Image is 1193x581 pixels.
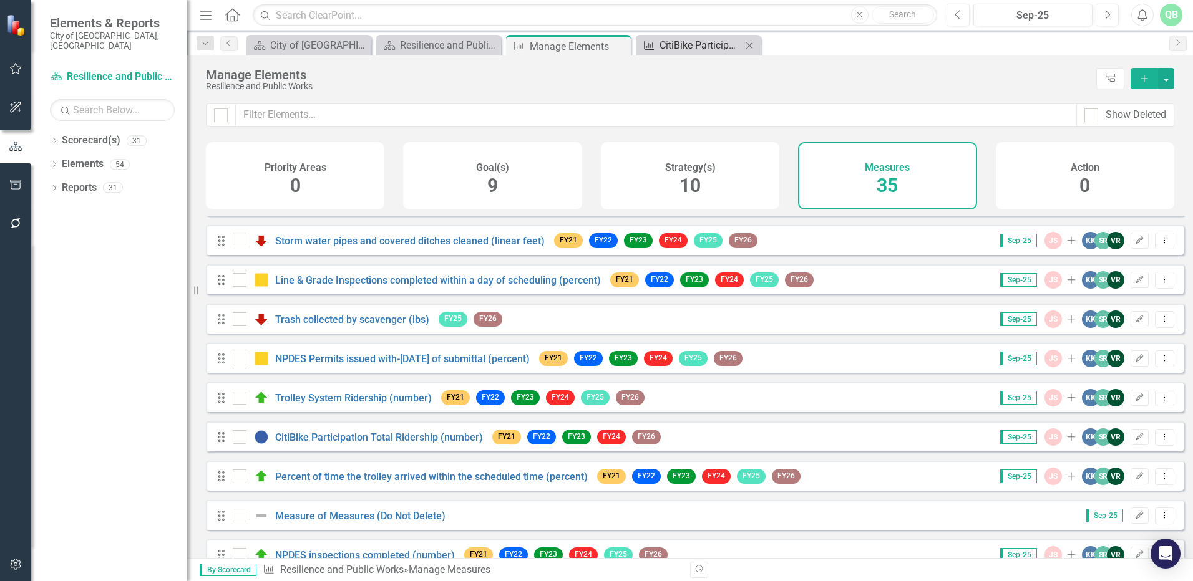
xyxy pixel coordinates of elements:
div: SR [1094,428,1112,446]
a: City of [GEOGRAPHIC_DATA] [250,37,368,53]
span: Sep-25 [1000,234,1037,247]
div: JS [1044,271,1062,289]
span: Sep-25 [1000,352,1037,365]
span: FY21 [554,233,583,247]
div: JS [1044,468,1062,485]
a: Percent of time the trolley arrived within the scheduled time (percent) [275,471,588,483]
span: FY21 [610,272,639,287]
div: SR [1094,310,1112,328]
span: FY25 [679,351,708,365]
span: By Scorecard [200,564,256,576]
a: Trash collected by scavenger (lbs) [275,314,429,325]
div: Manage Elements [206,68,1090,82]
div: VR [1107,546,1124,564]
h4: Priority Areas [265,162,326,173]
span: FY21 [492,430,521,444]
img: On Target [254,547,269,562]
span: 9 [487,175,498,196]
span: FY23 [680,272,709,287]
span: Sep-25 [1086,509,1123,522]
span: FY25 [737,469,766,483]
span: FY23 [562,430,591,444]
span: FY22 [476,390,505,405]
div: KK [1082,468,1099,485]
div: KK [1082,428,1099,446]
span: 0 [290,175,301,196]
span: 10 [679,175,701,196]
div: KK [1082,389,1099,406]
a: Measure of Measures (Do Not Delete) [275,510,446,522]
span: FY26 [632,430,661,444]
div: Show Deleted [1106,108,1166,122]
span: FY21 [464,547,493,562]
span: FY23 [609,351,638,365]
a: Scorecard(s) [62,133,120,148]
button: Sep-25 [973,4,1093,26]
span: FY22 [574,351,603,365]
span: FY24 [644,351,673,365]
div: VR [1107,232,1124,249]
input: Search Below... [50,99,175,121]
a: Resilience and Public Works [379,37,498,53]
span: 0 [1079,175,1090,196]
img: ClearPoint Strategy [6,14,28,36]
span: FY22 [527,430,556,444]
span: FY26 [772,469,801,483]
div: KK [1082,232,1099,249]
img: Caution [254,272,269,287]
small: City of [GEOGRAPHIC_DATA], [GEOGRAPHIC_DATA] [50,31,175,51]
div: 54 [110,159,130,170]
div: Open Intercom Messenger [1151,539,1181,569]
div: JS [1044,546,1062,564]
span: FY23 [624,233,653,247]
span: FY22 [632,469,661,483]
a: Reports [62,181,97,195]
button: QB [1160,4,1182,26]
span: FY21 [597,469,626,483]
input: Filter Elements... [235,103,1077,127]
img: Not Defined [254,508,269,523]
div: JS [1044,389,1062,406]
a: Resilience and Public Works [50,70,175,84]
div: SR [1094,468,1112,485]
div: Manage Elements [530,39,628,54]
input: Search ClearPoint... [253,4,937,26]
div: VR [1107,389,1124,406]
span: FY26 [714,351,743,365]
img: On Target [254,469,269,484]
span: FY24 [715,272,744,287]
span: 35 [877,175,898,196]
div: SR [1094,389,1112,406]
span: FY21 [441,390,470,405]
span: Elements & Reports [50,16,175,31]
span: Sep-25 [1000,430,1037,444]
img: Below Plan [254,233,269,248]
div: SR [1094,271,1112,289]
span: FY24 [569,547,598,562]
span: FY26 [729,233,757,247]
span: Sep-25 [1000,548,1037,562]
span: FY21 [539,351,568,365]
span: FY25 [604,547,633,562]
span: FY25 [439,312,467,326]
a: NPDES Permits issued with-[DATE] of submittal (percent) [275,353,530,365]
span: FY23 [534,547,563,562]
div: VR [1107,428,1124,446]
span: FY24 [597,430,626,444]
div: SR [1094,232,1112,249]
div: VR [1107,271,1124,289]
span: FY25 [750,272,779,287]
img: Caution [254,351,269,366]
span: FY25 [581,390,610,405]
span: FY22 [589,233,618,247]
span: FY26 [474,312,502,326]
h4: Goal(s) [476,162,509,173]
div: VR [1107,310,1124,328]
div: VR [1107,468,1124,485]
span: FY23 [667,469,696,483]
div: 31 [103,183,123,193]
div: VR [1107,350,1124,367]
div: KK [1082,310,1099,328]
span: Sep-25 [1000,312,1037,326]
